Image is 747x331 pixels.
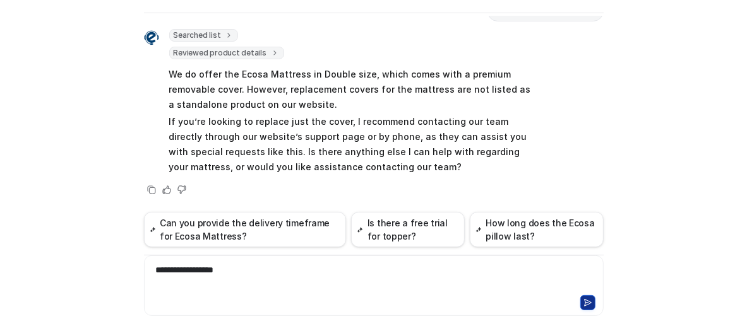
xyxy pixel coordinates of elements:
span: Reviewed product details [169,47,284,59]
span: Searched list [169,29,239,42]
button: Can you provide the delivery timeframe for Ecosa Mattress? [144,212,347,247]
button: How long does the Ecosa pillow last? [470,212,604,247]
img: Widget [144,30,159,45]
p: If you’re looking to replace just the cover, I recommend contacting our team directly through our... [169,114,539,175]
button: Is there a free trial for topper? [351,212,464,247]
p: We do offer the Ecosa Mattress in Double size, which comes with a premium removable cover. Howeve... [169,67,539,112]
